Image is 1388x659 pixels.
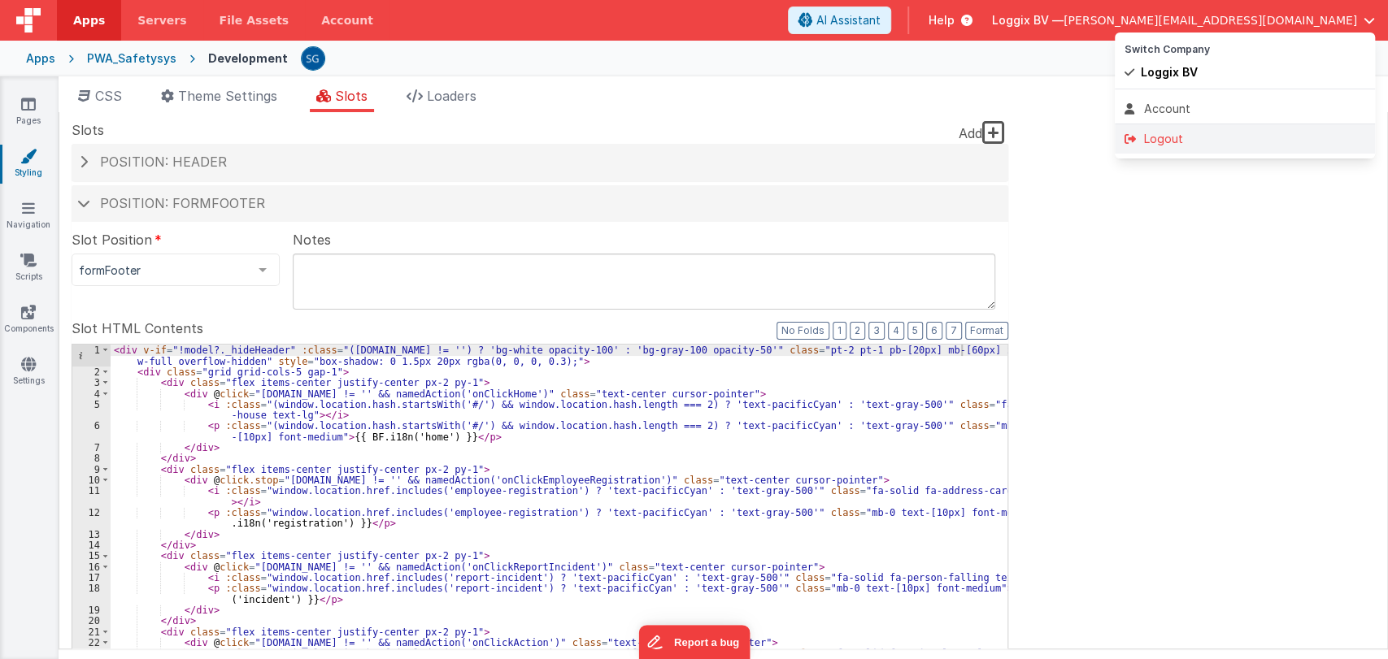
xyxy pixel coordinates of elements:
[1125,131,1365,147] div: Logout
[1125,44,1365,54] h5: Switch Company
[1125,101,1365,117] div: Account
[1115,33,1375,158] div: Options
[1141,64,1198,80] span: Loggix BV
[638,625,750,659] iframe: Marker.io feedback button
